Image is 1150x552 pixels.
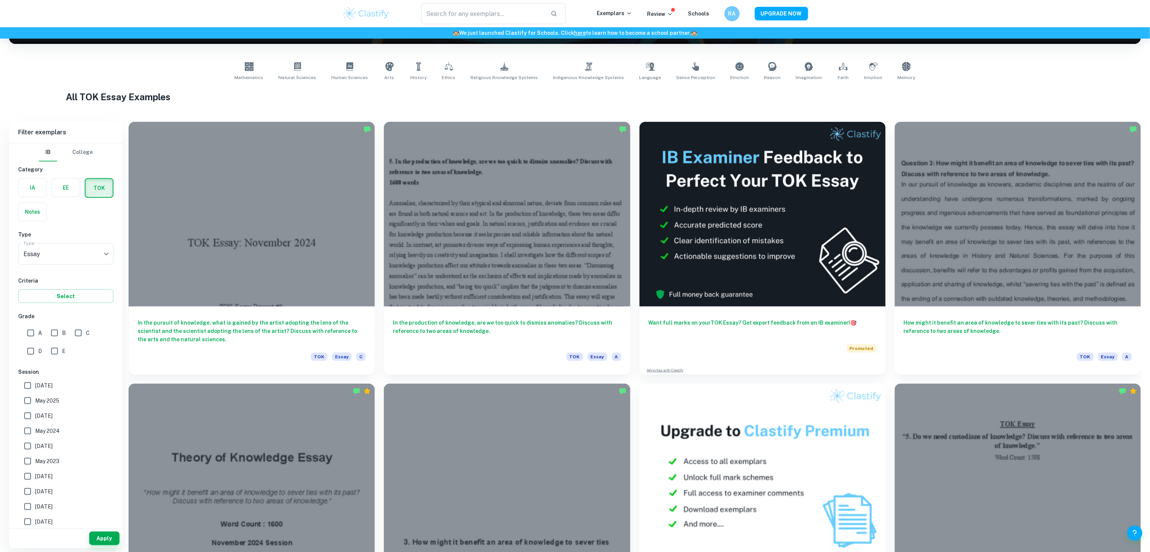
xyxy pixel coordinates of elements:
span: Indigenous Knowledge Systems [553,74,624,81]
span: [DATE] [35,487,53,496]
h6: Type [18,230,113,239]
a: How might it benefit an area of knowledge to sever ties with its past? Discuss with reference to ... [895,122,1141,375]
h6: In the production of knowledge, are we too quick to dismiss anomalies? Discuss with reference to ... [393,319,621,344]
h6: Grade [18,312,113,320]
span: Language [639,74,661,81]
span: Faith [838,74,849,81]
span: Human Sciences [332,74,368,81]
label: Type [23,240,34,246]
div: Premium [363,387,371,395]
a: here [574,30,586,36]
button: EE [52,179,80,197]
p: Review [647,10,673,18]
span: TOK [566,353,583,361]
img: Clastify logo [342,6,390,21]
span: TOK [311,353,327,361]
span: Essay [588,353,607,361]
span: C [356,353,366,361]
span: Memory [898,74,916,81]
a: In the pursuit of knowledge, what is gained by the artist adopting the lens of the scientist and ... [129,122,375,375]
span: 🏫 [453,30,459,36]
h6: Want full marks on your TOK Essay ? Get expert feedback from an IB examiner! [649,319,877,335]
button: TOK [85,179,113,197]
div: Essay [18,243,113,264]
button: Apply [89,532,120,545]
img: Thumbnail [639,122,886,306]
span: Imagination [796,74,822,81]
span: Promoted [847,344,877,353]
span: Natural Sciences [279,74,317,81]
img: Marked [619,126,627,133]
span: A [612,353,621,361]
span: May 2025 [35,397,59,405]
span: 🎯 [850,320,857,326]
span: 🏫 [691,30,697,36]
button: Select [18,289,113,303]
span: TOK [1077,353,1094,361]
img: Marked [1130,126,1137,133]
img: Marked [1119,387,1127,395]
button: IB [39,143,57,162]
span: Essay [332,353,352,361]
span: Religious Knowledge Systems [471,74,538,81]
h6: Filter exemplars [9,122,123,143]
a: Advertise with Clastify [647,368,684,373]
img: Marked [353,387,360,395]
button: College [72,143,93,162]
img: Marked [363,126,371,133]
a: In the production of knowledge, are we too quick to dismiss anomalies? Discuss with reference to ... [384,122,630,375]
span: [DATE] [35,518,53,526]
span: May 2024 [35,427,60,435]
button: Help and Feedback [1127,526,1142,541]
input: Search for any exemplars... [421,3,545,24]
span: D [38,347,42,355]
span: History [411,74,427,81]
span: E [62,347,65,355]
button: RA [725,6,740,21]
span: Intuition [864,74,883,81]
a: Schools [688,11,709,17]
span: [DATE] [35,412,53,420]
h6: We just launched Clastify for Schools. Click to learn how to become a school partner. [2,29,1148,37]
div: Filter type choice [39,143,93,162]
h6: In the pursuit of knowledge, what is gained by the artist adopting the lens of the scientist and ... [138,319,366,344]
span: May 2023 [35,457,59,465]
span: Ethics [442,74,456,81]
span: A [38,329,42,337]
div: Premium [1130,387,1137,395]
span: [DATE] [35,502,53,511]
span: C [86,329,90,337]
span: Mathematics [235,74,264,81]
span: Essay [1098,353,1118,361]
h6: Session [18,368,113,376]
h1: All TOK Essay Examples [66,90,1085,104]
span: [DATE] [35,381,53,390]
h6: RA [728,9,736,18]
span: Sense Perception [677,74,715,81]
span: Arts [385,74,394,81]
a: Want full marks on yourTOK Essay? Get expert feedback from an IB examiner!PromotedAdvertise with ... [639,122,886,375]
button: UPGRADE NOW [755,7,808,20]
button: IA [19,179,47,197]
p: Exemplars [597,9,632,17]
span: [DATE] [35,472,53,480]
h6: How might it benefit an area of knowledge to sever ties with its past? Discuss with reference to ... [904,319,1132,344]
span: B [62,329,66,337]
button: Notes [19,203,47,221]
span: Emotion [731,74,749,81]
span: Reason [764,74,781,81]
h6: Category [18,165,113,174]
span: A [1122,353,1132,361]
span: [DATE] [35,442,53,450]
h6: Criteria [18,277,113,285]
img: Marked [619,387,627,395]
